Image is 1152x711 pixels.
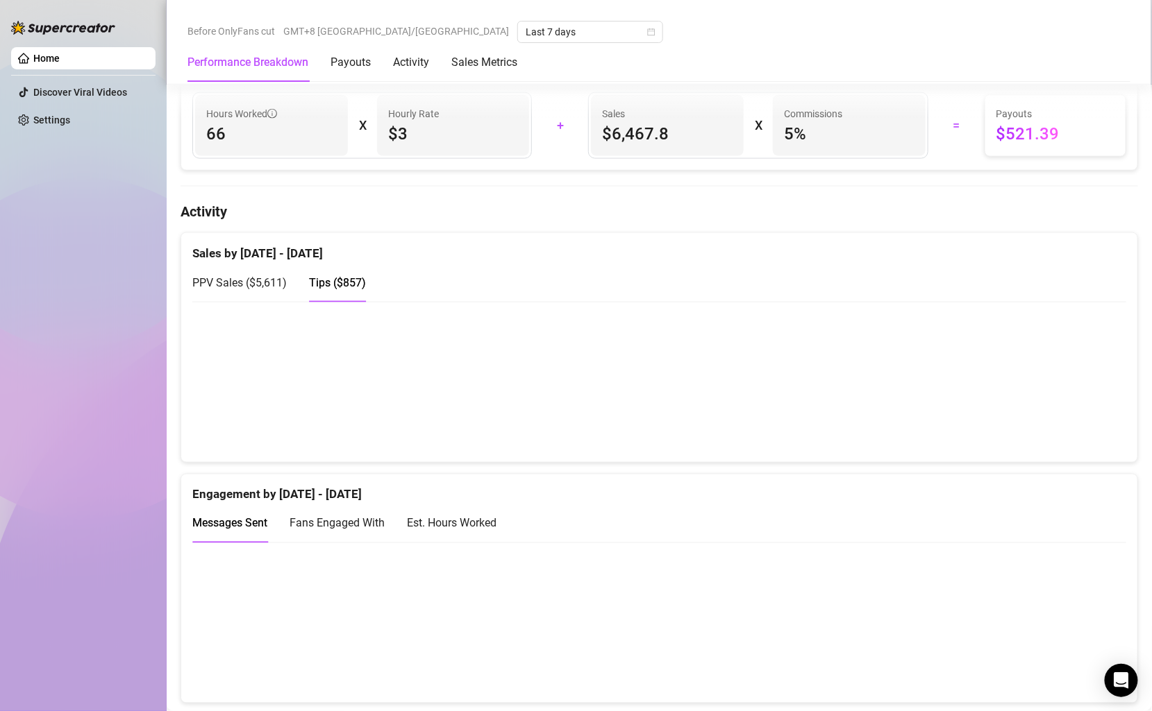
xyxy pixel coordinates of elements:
div: Sales by [DATE] - [DATE] [192,233,1126,263]
div: Performance Breakdown [187,54,308,71]
span: GMT+8 [GEOGRAPHIC_DATA]/[GEOGRAPHIC_DATA] [283,21,509,42]
span: 5 % [784,123,915,145]
span: $3 [388,123,519,145]
span: Hours Worked [206,106,277,121]
div: Sales Metrics [451,54,517,71]
div: = [937,114,976,137]
span: PPV Sales ( $5,611 ) [192,276,287,289]
a: Discover Viral Videos [33,87,127,98]
span: calendar [647,28,656,36]
article: Hourly Rate [388,106,439,121]
article: Commissions [784,106,842,121]
span: Sales [602,106,733,121]
div: Open Intercom Messenger [1105,664,1138,697]
div: + [540,114,580,137]
a: Settings [33,114,70,126]
h4: Activity [181,202,1138,221]
div: Activity [393,54,429,71]
span: info-circle [267,109,277,119]
span: Fans Engaged With [290,517,385,530]
img: logo-BBDzfeDw.svg [11,21,115,35]
span: Tips ( $857 ) [309,276,366,289]
span: Messages Sent [192,517,267,530]
div: Payouts [331,54,371,71]
span: Payouts [996,106,1115,121]
div: Est. Hours Worked [407,515,496,532]
span: $521.39 [996,123,1115,145]
span: Before OnlyFans cut [187,21,275,42]
span: 66 [206,123,337,145]
div: X [359,114,366,137]
span: $6,467.8 [602,123,733,145]
a: Home [33,53,60,64]
div: X [755,114,762,137]
div: Engagement by [DATE] - [DATE] [192,474,1126,504]
span: Last 7 days [526,22,655,42]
